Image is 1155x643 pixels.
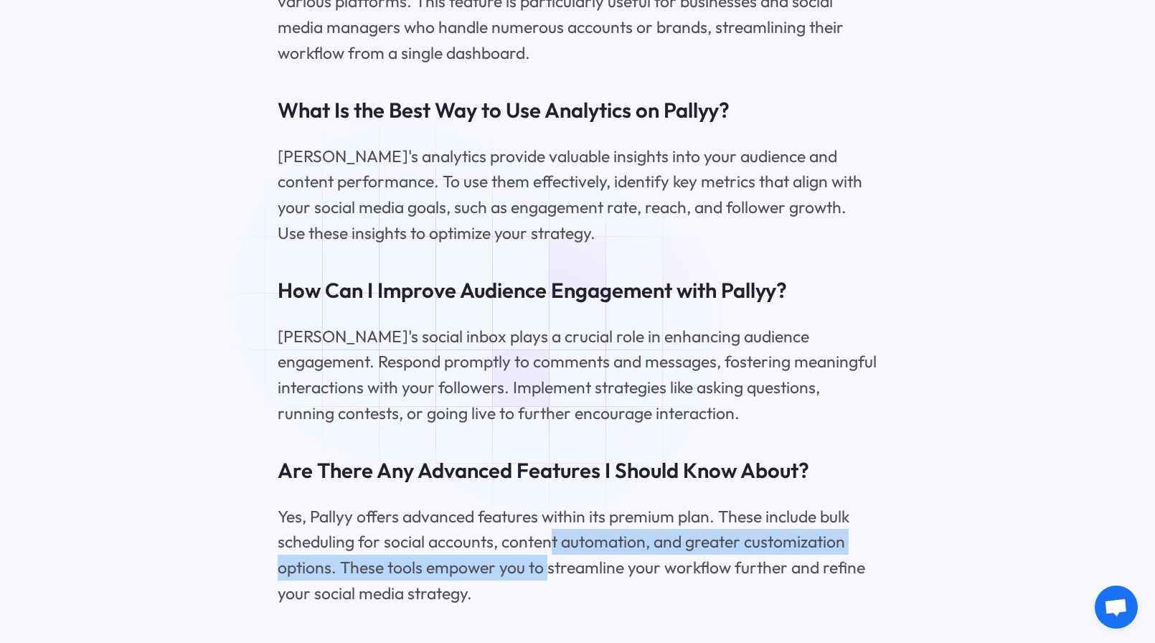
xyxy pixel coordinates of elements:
h3: Are There Any Advanced Features I Should Know About? [278,456,877,486]
p: [PERSON_NAME]'s social inbox plays a crucial role in enhancing audience engagement. Respond promp... [278,324,877,426]
h3: What Is the Best Way to Use Analytics on Pallyy? [278,96,877,126]
h3: How Can I Improve Audience Engagement with Pallyy? [278,276,877,306]
p: [PERSON_NAME]'s analytics provide valuable insights into your audience and content performance. T... [278,144,877,246]
div: Open chat [1095,586,1138,629]
p: Yes, Pallyy offers advanced features within its premium plan. These include bulk scheduling for s... [278,504,877,606]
